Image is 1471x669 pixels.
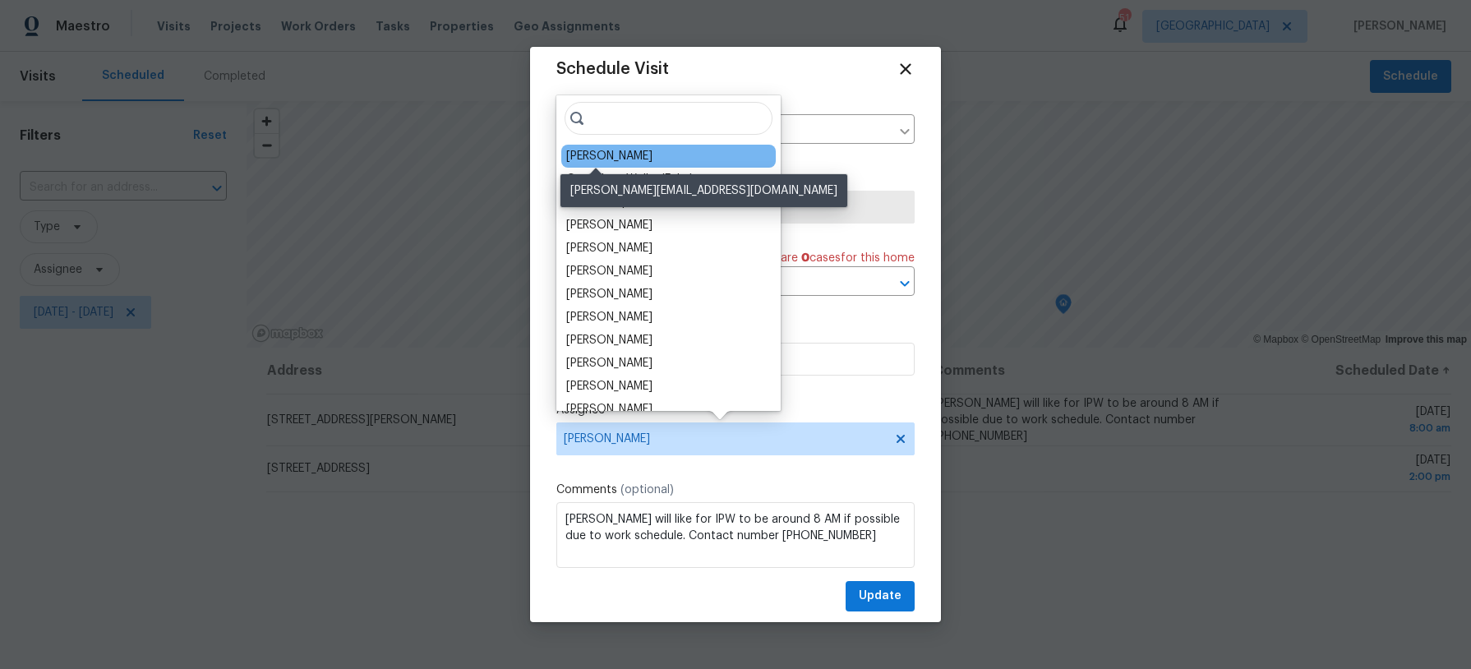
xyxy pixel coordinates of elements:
label: Comments [556,482,915,498]
div: [PERSON_NAME] [566,378,652,394]
div: Opendoor Walks (Fake) [566,171,694,187]
div: [PERSON_NAME] [566,263,652,279]
span: Update [859,586,902,607]
span: 0 [801,252,809,264]
div: [PERSON_NAME] [566,240,652,256]
span: (optional) [620,484,674,496]
button: Update [846,581,915,611]
div: [PERSON_NAME] [566,401,652,418]
textarea: [PERSON_NAME] will like for IPW to be around 8 AM if possible due to work schedule. Contact numbe... [556,502,915,568]
span: Close [897,60,915,78]
div: [PERSON_NAME] [566,332,652,348]
span: There are case s for this home [749,250,915,266]
div: [PERSON_NAME] [566,309,652,325]
span: [PERSON_NAME] [564,432,886,445]
button: Open [893,272,916,295]
div: [PERSON_NAME] [566,286,652,302]
span: Schedule Visit [556,61,669,77]
div: [PERSON_NAME][EMAIL_ADDRESS][DOMAIN_NAME] [560,174,847,207]
div: [PERSON_NAME] [566,355,652,371]
div: [PERSON_NAME] [566,217,652,233]
div: [PERSON_NAME] [566,148,652,164]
